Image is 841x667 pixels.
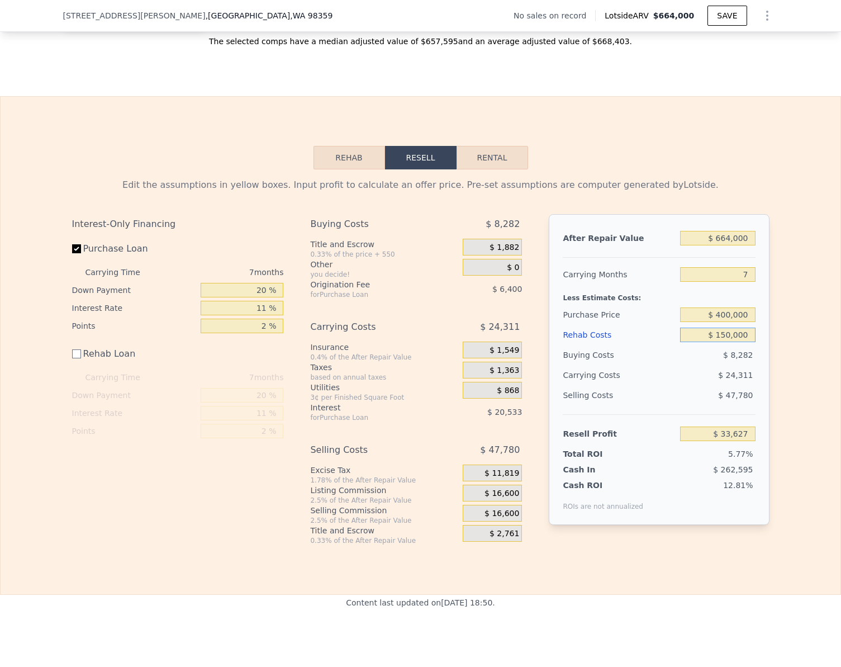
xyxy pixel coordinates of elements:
[457,146,528,169] button: Rental
[563,464,633,475] div: Cash In
[507,263,519,273] span: $ 0
[310,279,435,290] div: Origination Fee
[514,10,595,21] div: No sales on record
[310,373,458,382] div: based on annual taxes
[310,516,458,525] div: 2.5% of the After Repair Value
[310,525,458,536] div: Title and Escrow
[653,11,695,20] span: $664,000
[484,489,519,499] span: $ 16,600
[72,299,197,317] div: Interest Rate
[72,404,197,422] div: Interest Rate
[563,448,633,460] div: Total ROI
[163,368,284,386] div: 7 months
[313,146,385,169] button: Rehab
[72,317,197,335] div: Points
[497,386,519,396] span: $ 868
[492,285,522,294] span: $ 6,400
[310,440,435,460] div: Selling Costs
[310,393,458,402] div: 3¢ per Finished Square Foot
[490,529,519,539] span: $ 2,761
[310,342,458,353] div: Insurance
[72,281,197,299] div: Down Payment
[490,366,519,376] span: $ 1,363
[484,469,519,479] span: $ 11,819
[310,505,458,516] div: Selling Commission
[346,595,495,660] div: Content last updated on [DATE] 18:50 .
[310,362,458,373] div: Taxes
[310,402,435,413] div: Interest
[490,346,519,356] span: $ 1,549
[563,264,676,285] div: Carrying Months
[563,285,755,305] div: Less Estimate Costs:
[72,178,769,192] div: Edit the assumptions in yellow boxes. Input profit to calculate an offer price. Pre-set assumptio...
[310,413,435,422] div: for Purchase Loan
[310,239,458,250] div: Title and Escrow
[72,214,284,234] div: Interest-Only Financing
[713,465,753,474] span: $ 262,595
[563,325,676,345] div: Rehab Costs
[72,422,197,440] div: Points
[310,536,458,545] div: 0.33% of the After Repair Value
[718,391,753,400] span: $ 47,780
[63,27,778,47] div: The selected comps have a median adjusted value of $657,595 and an average adjusted value of $668...
[723,481,753,490] span: 12.81%
[310,290,435,299] div: for Purchase Loan
[484,509,519,519] span: $ 16,600
[563,385,676,405] div: Selling Costs
[72,239,197,259] label: Purchase Loan
[563,424,676,444] div: Resell Profit
[85,368,158,386] div: Carrying Time
[480,317,520,337] span: $ 24,311
[563,345,676,365] div: Buying Costs
[486,214,520,234] span: $ 8,282
[563,305,676,325] div: Purchase Price
[490,243,519,253] span: $ 1,882
[310,270,458,279] div: you decide!
[718,371,753,380] span: $ 24,311
[563,480,643,491] div: Cash ROI
[563,228,676,248] div: After Repair Value
[310,353,458,362] div: 0.4% of the After Repair Value
[605,10,653,21] span: Lotside ARV
[206,10,333,21] span: , [GEOGRAPHIC_DATA]
[310,485,458,496] div: Listing Commission
[310,317,435,337] div: Carrying Costs
[723,351,753,359] span: $ 8,282
[72,244,81,253] input: Purchase Loan
[72,349,81,358] input: Rehab Loan
[85,263,158,281] div: Carrying Time
[310,259,458,270] div: Other
[563,365,633,385] div: Carrying Costs
[385,146,457,169] button: Resell
[310,382,458,393] div: Utilities
[480,440,520,460] span: $ 47,780
[310,465,458,476] div: Excise Tax
[72,344,197,364] label: Rehab Loan
[310,250,458,259] div: 0.33% of the price + 550
[707,6,747,26] button: SAVE
[63,10,206,21] span: [STREET_ADDRESS][PERSON_NAME]
[756,4,778,27] button: Show Options
[310,476,458,485] div: 1.78% of the After Repair Value
[72,386,197,404] div: Down Payment
[310,214,435,234] div: Buying Costs
[728,450,753,458] span: 5.77%
[563,491,643,511] div: ROIs are not annualized
[163,263,284,281] div: 7 months
[310,496,458,505] div: 2.5% of the After Repair Value
[290,11,332,20] span: , WA 98359
[487,408,522,417] span: $ 20,533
